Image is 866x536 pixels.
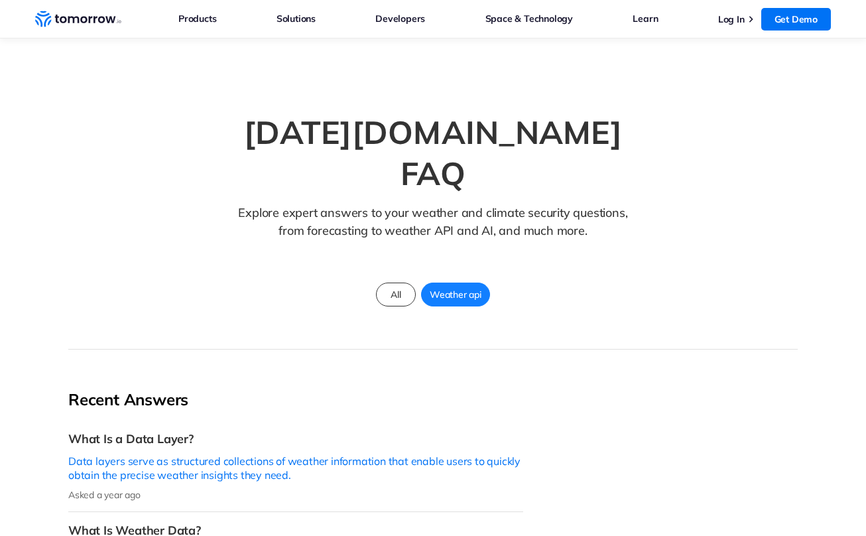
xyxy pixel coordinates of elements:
a: Log In [718,13,745,25]
a: What Is a Data Layer?Data layers serve as structured collections of weather information that enab... [68,421,523,512]
span: All [383,286,408,303]
h2: Recent Answers [68,389,523,410]
span: Weather api [422,286,489,303]
a: Space & Technology [485,10,573,27]
a: Weather api [421,283,490,306]
h1: [DATE][DOMAIN_NAME] FAQ [208,111,658,194]
p: Data layers serve as structured collections of weather information that enable users to quickly o... [68,454,523,482]
a: Products [178,10,216,27]
p: Explore expert answers to your weather and climate security questions, from forecasting to weathe... [233,204,634,260]
a: Learn [633,10,658,27]
a: Solutions [277,10,316,27]
h3: What Is a Data Layer? [68,431,523,446]
a: All [376,283,416,306]
a: Home link [35,9,121,29]
a: Developers [375,10,425,27]
a: Get Demo [761,8,831,31]
p: Asked a year ago [68,489,523,501]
